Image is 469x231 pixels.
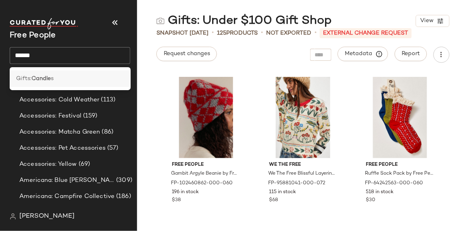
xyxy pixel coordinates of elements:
[19,208,115,217] span: Americana: Country Line Festival
[115,176,132,185] span: (309)
[217,29,258,37] div: Products
[172,197,181,204] span: $38
[156,29,208,37] span: Snapshot [DATE]
[261,28,263,38] span: •
[115,192,131,201] span: (186)
[81,111,98,121] span: (159)
[100,128,114,137] span: (86)
[19,111,81,121] span: Accessories: Festival
[360,77,441,158] img: 64242563_060_f
[171,170,240,177] span: Gambit Argyle Beanie by Free People in Red
[416,15,450,27] button: View
[420,18,434,24] span: View
[156,13,332,29] div: Gifts: Under $100 Gift Shop
[19,212,75,221] span: [PERSON_NAME]
[163,51,210,57] span: Request changes
[315,28,317,38] span: •
[268,170,336,177] span: We The Free Blissful Layering Tee at Free People in Yellow, Size: XS
[269,197,278,204] span: $68
[366,161,434,169] span: Free People
[269,161,337,169] span: We The Free
[212,28,214,38] span: •
[51,74,54,83] span: s
[100,95,116,105] span: (113)
[365,180,423,187] span: FP-64242563-000-060
[263,77,344,158] img: 95881041_072_a
[10,18,78,29] img: cfy_white_logo.C9jOOHJF.svg
[395,47,427,61] button: Report
[171,180,233,187] span: FP-102460862-000-060
[156,17,165,25] img: svg%3e
[345,50,381,58] span: Metadata
[402,51,420,57] span: Report
[268,180,325,187] span: FP-95881041-000-072
[266,29,311,37] span: Not Exported
[172,189,199,196] span: 196 in stock
[338,47,388,61] button: Metadata
[115,208,132,217] span: (270)
[172,161,240,169] span: Free People
[10,31,56,40] span: Current Company Name
[19,128,100,137] span: Accessories: Matcha Green
[77,160,90,169] span: (69)
[217,30,226,36] span: 125
[31,74,51,83] b: Candle
[366,189,394,196] span: 518 in stock
[365,170,434,177] span: Ruffle Sock Pack by Free People in Red
[19,95,100,105] span: Accessories: Cold Weather
[366,197,376,204] span: $30
[19,192,115,201] span: Americana: Campfire Collective
[320,28,412,38] p: External Change Request
[19,144,106,153] span: Accessories: Pet Accessories
[166,77,247,158] img: 102460862_060_d
[10,213,16,220] img: svg%3e
[19,176,115,185] span: Americana: Blue [PERSON_NAME] Baby
[16,74,31,83] span: Gifts:
[19,160,77,169] span: Accessories: Yellow
[106,144,119,153] span: (57)
[269,189,296,196] span: 115 in stock
[156,47,217,61] button: Request changes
